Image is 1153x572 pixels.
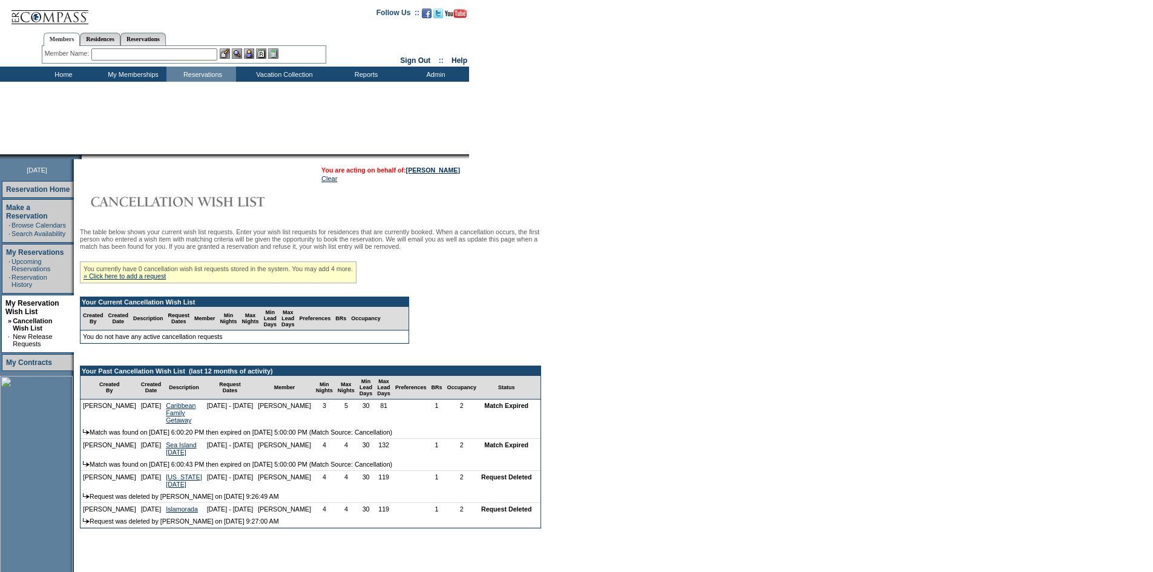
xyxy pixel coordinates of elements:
[335,439,357,458] td: 4
[429,471,444,490] td: 1
[80,426,540,439] td: Match was found on [DATE] 6:00:20 PM then expired on [DATE] 5:00:00 PM (Match Source: Cancellation)
[444,376,479,399] td: Occupancy
[297,307,333,330] td: Preferences
[6,203,48,220] a: Make a Reservation
[166,441,196,456] a: Sea Island [DATE]
[429,376,444,399] td: BRs
[220,48,230,59] img: b_edit.gif
[429,439,444,458] td: 1
[399,67,469,82] td: Admin
[218,307,240,330] td: Min Nights
[80,458,540,471] td: Match was found on [DATE] 6:00:43 PM then expired on [DATE] 5:00:00 PM (Match Source: Cancellation)
[11,258,50,272] a: Upcoming Reservations
[166,67,236,82] td: Reservations
[120,33,166,45] a: Reservations
[6,358,52,367] a: My Contracts
[80,376,139,399] td: Created By
[445,9,467,18] img: Subscribe to our YouTube Channel
[8,274,10,288] td: ·
[429,399,444,426] td: 1
[321,166,460,174] span: You are acting on behalf of:
[255,503,314,515] td: [PERSON_NAME]
[207,473,254,481] nobr: [DATE] - [DATE]
[80,307,106,330] td: Created By
[27,166,47,174] span: [DATE]
[255,471,314,490] td: [PERSON_NAME]
[80,439,139,458] td: [PERSON_NAME]
[106,307,131,330] td: Created Date
[80,515,540,528] td: Request was deleted by [PERSON_NAME] on [DATE] 9:27:00 AM
[163,376,204,399] td: Description
[375,503,393,515] td: 119
[80,471,139,490] td: [PERSON_NAME]
[80,330,409,343] td: You do not have any active cancellation requests
[8,230,10,237] td: ·
[207,505,254,513] nobr: [DATE] - [DATE]
[83,493,90,499] img: arrow.gif
[255,376,314,399] td: Member
[433,12,443,19] a: Follow us on Twitter
[5,299,59,316] a: My Reservation Wish List
[80,297,409,307] td: Your Current Cancellation Wish List
[452,56,467,65] a: Help
[97,67,166,82] td: My Memberships
[330,67,399,82] td: Reports
[422,12,432,19] a: Become our fan on Facebook
[80,399,139,426] td: [PERSON_NAME]
[139,376,164,399] td: Created Date
[393,376,429,399] td: Preferences
[429,503,444,515] td: 1
[335,376,357,399] td: Max Nights
[314,399,335,426] td: 3
[445,12,467,19] a: Subscribe to our YouTube Channel
[279,307,297,330] td: Max Lead Days
[406,166,460,174] a: [PERSON_NAME]
[83,518,90,524] img: arrow.gif
[8,317,11,324] b: »
[166,307,192,330] td: Request Dates
[80,490,540,503] td: Request was deleted by [PERSON_NAME] on [DATE] 9:26:49 AM
[13,317,52,332] a: Cancellation Wish List
[444,439,479,458] td: 2
[375,399,393,426] td: 81
[335,503,357,515] td: 4
[444,399,479,426] td: 2
[333,307,349,330] td: BRs
[400,56,430,65] a: Sign Out
[83,429,90,435] img: arrow.gif
[481,473,532,481] nobr: Request Deleted
[166,473,202,488] a: [US_STATE] [DATE]
[45,48,91,59] div: Member Name:
[83,461,90,467] img: arrow.gif
[27,67,97,82] td: Home
[80,228,541,543] div: The table below shows your current wish list requests. Enter your wish list requests for residenc...
[80,503,139,515] td: [PERSON_NAME]
[314,376,335,399] td: Min Nights
[80,189,322,214] img: Cancellation Wish List
[166,402,195,424] a: Caribbean Family Getaway
[80,366,540,376] td: Your Past Cancellation Wish List (last 12 months of activity)
[139,439,164,458] td: [DATE]
[207,441,254,449] nobr: [DATE] - [DATE]
[11,230,65,237] a: Search Availability
[357,439,375,458] td: 30
[314,439,335,458] td: 4
[6,185,70,194] a: Reservation Home
[8,258,10,272] td: ·
[357,471,375,490] td: 30
[80,261,356,283] div: You currently have 0 cancellation wish list requests stored in the system. You may add 4 more.
[255,399,314,426] td: [PERSON_NAME]
[433,8,443,18] img: Follow us on Twitter
[139,471,164,490] td: [DATE]
[357,399,375,426] td: 30
[11,222,66,229] a: Browse Calendars
[375,376,393,399] td: Max Lead Days
[335,471,357,490] td: 4
[261,307,280,330] td: Min Lead Days
[244,48,254,59] img: Impersonate
[44,33,80,46] a: Members
[349,307,383,330] td: Occupancy
[484,402,528,409] nobr: Match Expired
[13,333,52,347] a: New Release Requests
[84,272,166,280] a: » Click here to add a request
